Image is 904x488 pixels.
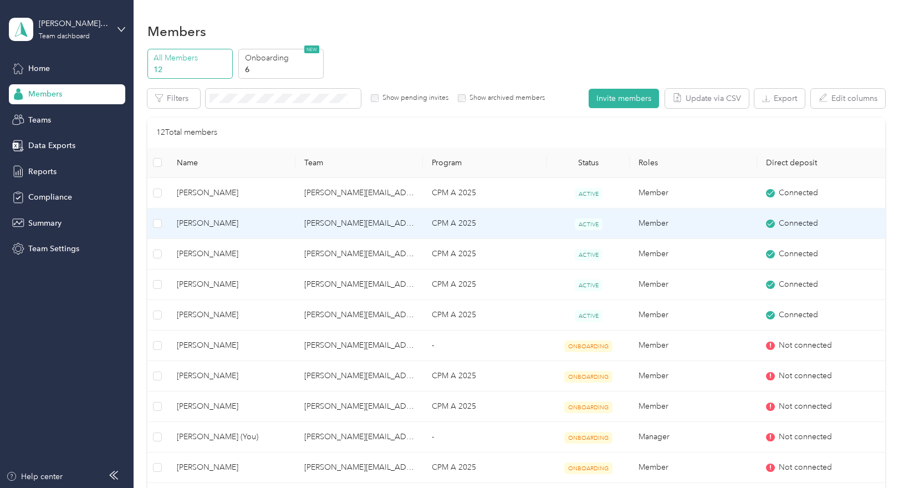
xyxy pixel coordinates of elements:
td: Lynn Sabolesky [168,361,295,392]
span: [PERSON_NAME] [177,400,287,413]
td: laura.kirkendall@optioncare.com [295,331,423,361]
th: Roles [630,148,757,178]
span: Summary [28,217,62,229]
iframe: Everlance-gr Chat Button Frame [842,426,904,488]
span: Team Settings [28,243,79,255]
td: Member [630,270,757,300]
span: Connected [779,187,818,199]
div: Team dashboard [39,33,90,40]
td: laura.kirkendall@optioncare.com [295,422,423,453]
span: [PERSON_NAME] (You) [177,431,287,443]
span: Home [28,63,50,74]
td: CPM A 2025 [423,300,547,331]
td: laura.kirkendall@optioncare.com [295,209,423,239]
span: Not connected [779,431,832,443]
p: Onboarding [245,52,320,64]
td: Rebecca Merritt [168,270,295,300]
td: Member [630,453,757,483]
span: NEW [304,45,319,53]
td: CPM A 2025 [423,209,547,239]
td: CPM A 2025 [423,178,547,209]
td: - [423,331,547,361]
span: [PERSON_NAME] [177,370,287,382]
td: laura.kirkendall@optioncare.com [295,361,423,392]
button: Edit columns [811,89,885,108]
span: ONBOARDING [564,340,612,352]
span: Connected [779,309,818,321]
td: ONBOARDING [547,453,630,483]
td: CPM A 2025 [423,270,547,300]
td: ONBOARDING [547,422,630,453]
span: ACTIVE [575,279,602,291]
button: Export [754,89,805,108]
span: Not connected [779,339,832,352]
td: CPM A 2025 [423,392,547,422]
button: Invite members [589,89,659,108]
td: Member [630,392,757,422]
span: Connected [779,248,818,260]
td: laura.kirkendall@optioncare.com [295,178,423,209]
h1: Members [147,26,206,37]
td: Member [630,331,757,361]
button: Help center [6,471,63,482]
th: Name [168,148,295,178]
td: Dawn Terrebonne [168,331,295,361]
td: - [423,422,547,453]
td: Heather Wise [168,392,295,422]
button: Update via CSV [665,89,749,108]
span: [PERSON_NAME] [177,309,287,321]
td: ONBOARDING [547,361,630,392]
td: laura.kirkendall@optioncare.com [295,270,423,300]
span: [PERSON_NAME] [177,339,287,352]
label: Show archived members [466,93,545,103]
span: Not connected [779,400,832,413]
td: Tinale Calizaire [168,453,295,483]
p: 6 [245,64,320,75]
td: Jennifer Ostrander [168,178,295,209]
span: Teams [28,114,51,126]
td: Member [630,300,757,331]
div: [PERSON_NAME][EMAIL_ADDRESS][PERSON_NAME][DOMAIN_NAME] [39,18,108,29]
span: Connected [779,278,818,291]
span: Not connected [779,370,832,382]
td: laura.kirkendall@optioncare.com [295,392,423,422]
td: laura.kirkendall@optioncare.com [295,300,423,331]
span: [PERSON_NAME] [177,187,287,199]
th: Team [295,148,423,178]
span: Connected [779,217,818,230]
td: Member [630,361,757,392]
td: Manager [630,422,757,453]
span: ONBOARDING [564,462,612,474]
th: Program [423,148,547,178]
span: [PERSON_NAME] [177,278,287,291]
span: ACTIVE [575,310,602,322]
button: Filters [147,89,200,108]
label: Show pending invites [379,93,448,103]
td: Member [630,178,757,209]
td: CPM A 2025 [423,239,547,270]
span: ACTIVE [575,218,602,230]
span: ONBOARDING [564,432,612,444]
td: CPM A 2025 [423,361,547,392]
td: Rachael Sturla [168,209,295,239]
td: laura.kirkendall@optioncare.com [295,453,423,483]
td: Marisa Ricci [168,239,295,270]
th: Direct deposit [757,148,885,178]
span: [PERSON_NAME] [177,461,287,474]
td: Laura Kirkendall (You) [168,422,295,453]
span: [PERSON_NAME] [177,248,287,260]
span: ACTIVE [575,188,602,200]
th: Status [547,148,630,178]
span: Compliance [28,191,72,203]
td: ONBOARDING [547,392,630,422]
span: ONBOARDING [564,371,612,383]
td: CPM A 2025 [423,453,547,483]
td: ONBOARDING [547,331,630,361]
td: Member [630,239,757,270]
span: [PERSON_NAME] [177,217,287,230]
p: 12 Total members [156,126,217,139]
span: Members [28,88,62,100]
span: Data Exports [28,140,75,151]
p: All Members [154,52,229,64]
